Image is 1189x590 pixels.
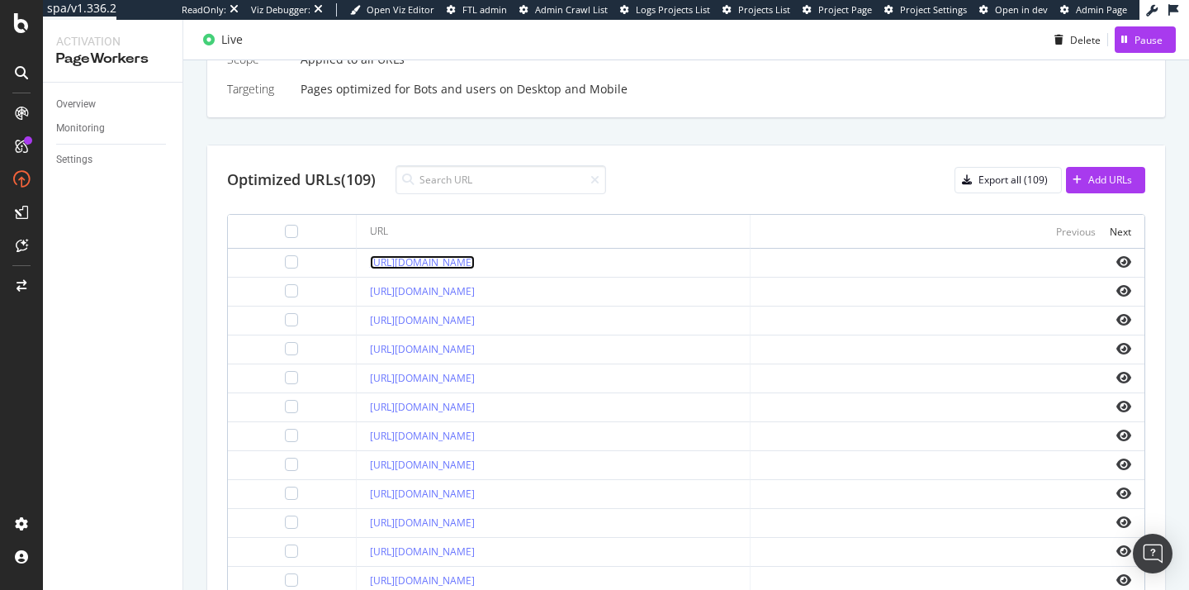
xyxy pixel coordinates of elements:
a: [URL][DOMAIN_NAME] [370,458,475,472]
a: Admin Page [1060,3,1127,17]
button: Previous [1056,221,1096,241]
div: URL [370,224,388,239]
span: Project Page [818,3,872,16]
button: Add URLs [1066,167,1145,193]
div: Previous [1056,225,1096,239]
div: Bots and users [414,81,496,98]
button: Delete [1048,26,1101,53]
i: eye [1116,429,1131,442]
a: Project Settings [884,3,967,17]
div: Desktop and Mobile [517,81,628,98]
a: [URL][DOMAIN_NAME] [370,284,475,298]
span: Open Viz Editor [367,3,434,16]
div: Targeting [227,81,287,98]
div: PageWorkers [56,50,169,69]
button: Export all (109) [955,167,1062,193]
a: FTL admin [447,3,507,17]
div: Add URLs [1088,173,1132,187]
button: Next [1110,221,1131,241]
a: [URL][DOMAIN_NAME] [370,429,475,443]
i: eye [1116,458,1131,471]
a: Projects List [722,3,790,17]
div: Activation [56,33,169,50]
i: eye [1116,342,1131,355]
i: eye [1116,573,1131,587]
i: eye [1116,313,1131,326]
a: Monitoring [56,120,171,137]
i: eye [1116,371,1131,384]
div: Optimized URLs (109) [227,169,376,191]
i: eye [1116,487,1131,500]
div: Pause [1135,32,1163,46]
i: eye [1116,400,1131,413]
a: [URL][DOMAIN_NAME] [370,400,475,414]
span: Project Settings [900,3,967,16]
a: Admin Crawl List [519,3,608,17]
span: Logs Projects List [636,3,710,16]
i: eye [1116,516,1131,529]
div: Live [221,31,243,48]
div: ReadOnly: [182,3,226,17]
div: Next [1110,225,1131,239]
a: Open Viz Editor [350,3,434,17]
a: [URL][DOMAIN_NAME] [370,313,475,327]
a: Open in dev [979,3,1048,17]
a: Project Page [803,3,872,17]
a: [URL][DOMAIN_NAME] [370,516,475,530]
div: Open Intercom Messenger [1133,534,1172,573]
a: [URL][DOMAIN_NAME] [370,255,475,269]
div: Pages optimized for on [301,81,1145,98]
input: Search URL [396,165,606,194]
a: Overview [56,96,171,113]
span: Admin Crawl List [535,3,608,16]
div: Delete [1070,32,1101,46]
a: Logs Projects List [620,3,710,17]
div: Viz Debugger: [251,3,310,17]
span: FTL admin [462,3,507,16]
button: Pause [1115,26,1176,53]
a: [URL][DOMAIN_NAME] [370,342,475,356]
div: Overview [56,96,96,113]
a: [URL][DOMAIN_NAME] [370,371,475,385]
a: [URL][DOMAIN_NAME] [370,487,475,501]
a: [URL][DOMAIN_NAME] [370,545,475,559]
span: Open in dev [995,3,1048,16]
div: Monitoring [56,120,105,137]
a: [URL][DOMAIN_NAME] [370,573,475,588]
div: Settings [56,151,92,169]
a: Settings [56,151,171,169]
i: eye [1116,545,1131,558]
span: Admin Page [1076,3,1127,16]
i: eye [1116,284,1131,297]
span: Projects List [738,3,790,16]
i: eye [1116,255,1131,269]
div: Export all (109) [978,173,1048,187]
